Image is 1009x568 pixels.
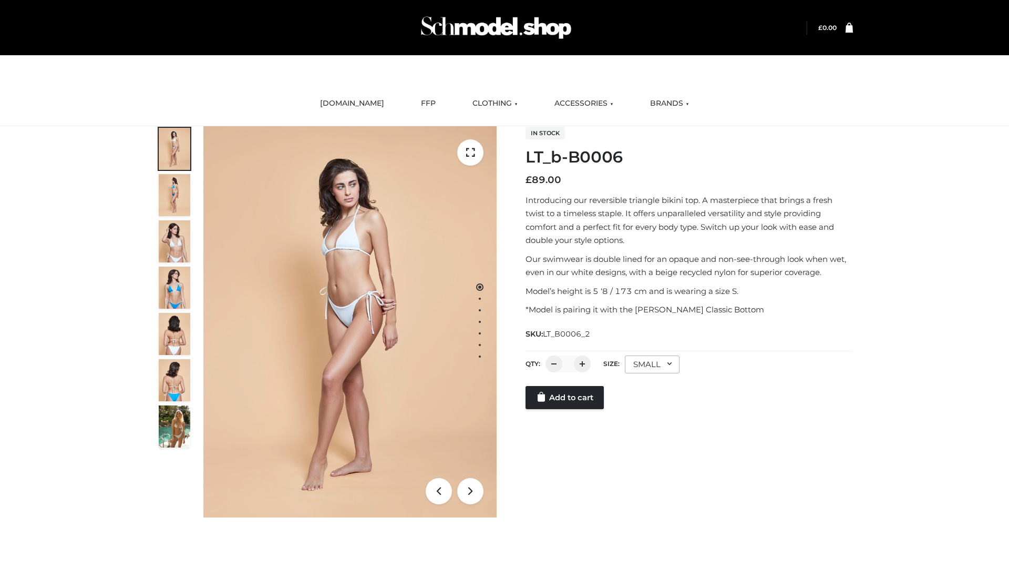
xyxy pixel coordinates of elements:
[159,267,190,309] img: ArielClassicBikiniTop_CloudNine_AzureSky_OW114ECO_4-scaled.jpg
[603,360,620,368] label: Size:
[526,252,853,279] p: Our swimwear is double lined for an opaque and non-see-through look when wet, even in our white d...
[159,174,190,216] img: ArielClassicBikiniTop_CloudNine_AzureSky_OW114ECO_2-scaled.jpg
[526,127,565,139] span: In stock
[159,128,190,170] img: ArielClassicBikiniTop_CloudNine_AzureSky_OW114ECO_1-scaled.jpg
[159,313,190,355] img: ArielClassicBikiniTop_CloudNine_AzureSky_OW114ECO_7-scaled.jpg
[625,356,679,373] div: SMALL
[312,92,392,115] a: [DOMAIN_NAME]
[526,360,540,368] label: QTY:
[526,194,853,247] p: Introducing our reversible triangle bikini top. A masterpiece that brings a fresh twist to a time...
[543,329,590,339] span: LT_B0006_2
[413,92,444,115] a: FFP
[526,328,591,340] span: SKU:
[417,7,575,48] img: Schmodel Admin 964
[818,24,837,32] a: £0.00
[159,220,190,262] img: ArielClassicBikiniTop_CloudNine_AzureSky_OW114ECO_3-scaled.jpg
[547,92,621,115] a: ACCESSORIES
[526,174,532,186] span: £
[159,405,190,448] img: Arieltop_CloudNine_AzureSky2.jpg
[526,148,853,167] h1: LT_b-B0006
[526,303,853,317] p: *Model is pairing it with the [PERSON_NAME] Classic Bottom
[526,174,561,186] bdi: 89.00
[159,359,190,401] img: ArielClassicBikiniTop_CloudNine_AzureSky_OW114ECO_8-scaled.jpg
[465,92,526,115] a: CLOTHING
[526,386,604,409] a: Add to cart
[818,24,837,32] bdi: 0.00
[203,126,497,518] img: LT_b-B0006
[642,92,697,115] a: BRANDS
[526,285,853,298] p: Model’s height is 5 ‘8 / 173 cm and is wearing a size S.
[818,24,822,32] span: £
